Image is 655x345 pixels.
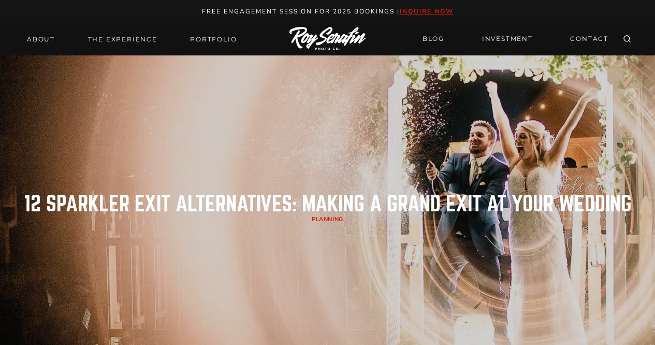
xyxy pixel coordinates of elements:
a: planning [312,215,343,223]
a: Portfolio [184,32,243,47]
a: inquire now [400,7,454,16]
a: THE EXPERIENCE [82,32,164,47]
a: CONTACT [564,30,615,48]
nav: Secondary Navigation [416,30,615,48]
button: View Search Form [620,32,634,47]
p: Free engagement session for 2025 Bookings | [11,6,644,17]
nav: Primary Navigation [21,32,243,47]
h1: 12 Sparkler Exit Alternatives: Making a Grand Exit at your Wedding [24,194,632,214]
a: INVESTMENT [476,30,539,48]
a: About [21,32,61,47]
a: BLOG [416,30,450,48]
img: Logo of Roy Serafin Photo Co., featuring stylized text in white on a light background, representi... [289,27,366,51]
